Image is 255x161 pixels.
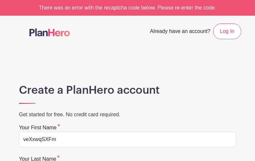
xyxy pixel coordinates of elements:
[19,111,236,119] p: Get started for free. No credit card required.
[213,24,241,39] a: Log In
[19,84,236,97] h1: Create a PlanHero account
[19,124,60,132] label: Your first name
[29,28,70,36] img: logo-507f7623f17ff9eddc593b1ce0a138ce2505c220e1c5a4e2b4648c50719b7d32.svg
[150,25,211,39] span: Already have an account?
[19,132,236,147] input: e.g. Julie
